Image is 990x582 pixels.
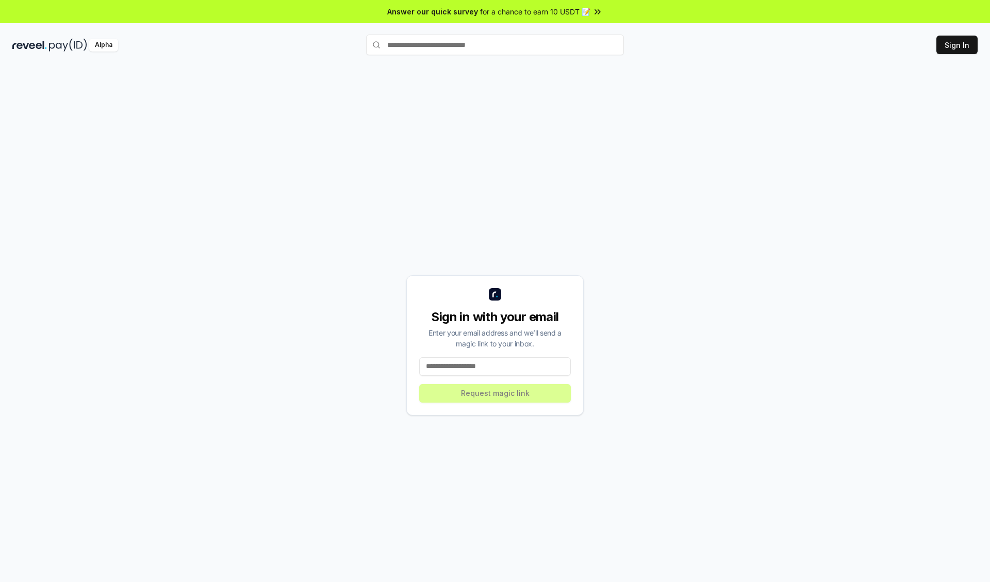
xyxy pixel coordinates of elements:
div: Alpha [89,39,118,52]
div: Sign in with your email [419,309,571,325]
img: logo_small [489,288,501,301]
img: pay_id [49,39,87,52]
span: Answer our quick survey [387,6,478,17]
span: for a chance to earn 10 USDT 📝 [480,6,590,17]
div: Enter your email address and we’ll send a magic link to your inbox. [419,327,571,349]
img: reveel_dark [12,39,47,52]
button: Sign In [936,36,978,54]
